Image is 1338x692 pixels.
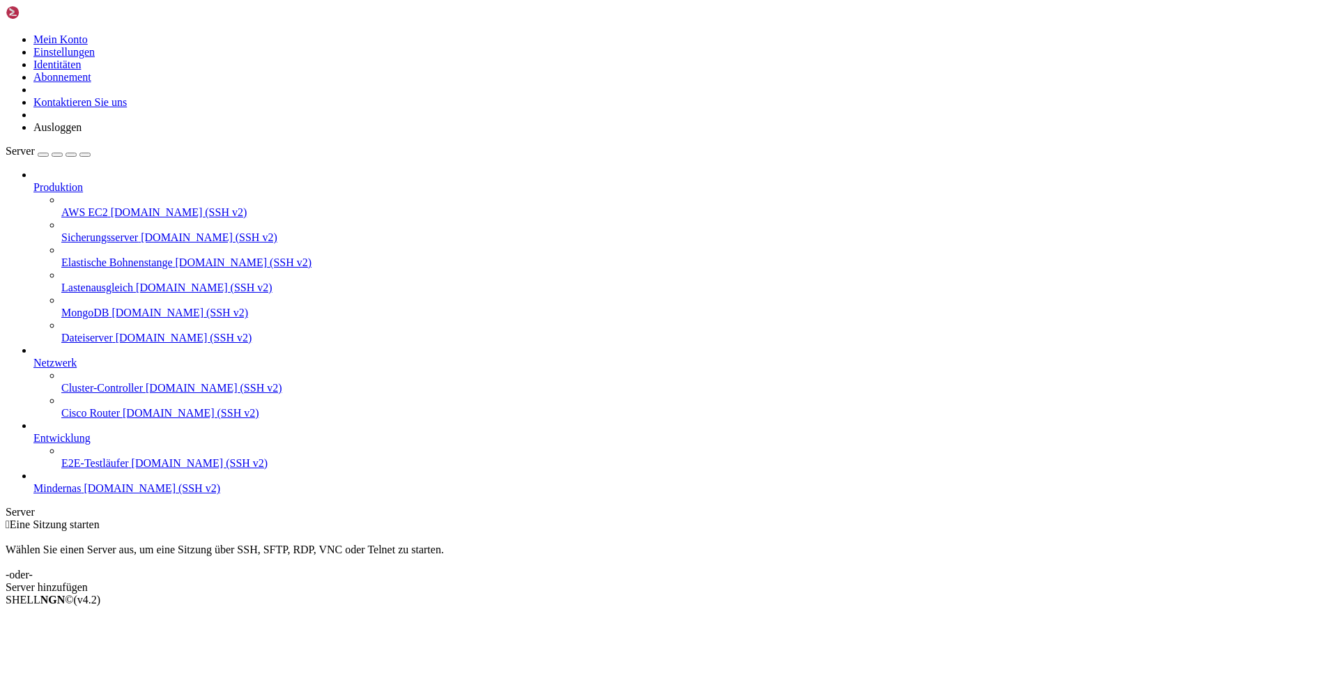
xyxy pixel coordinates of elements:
font: [DOMAIN_NAME] (SSH v2) [146,382,282,394]
li: Dateiserver [DOMAIN_NAME] (SSH v2) [61,319,1332,344]
a: Abonnement [33,71,91,83]
font: MongoDB [61,307,109,318]
font: [DOMAIN_NAME] (SSH v2) [123,407,259,419]
a: MongoDB [DOMAIN_NAME] (SSH v2) [61,307,1332,319]
font: 4.2 [83,594,97,606]
font: [DOMAIN_NAME] (SSH v2) [111,307,248,318]
img: Shellngn [6,6,86,20]
font: (v [74,594,83,606]
font: [DOMAIN_NAME] (SSH v2) [84,482,220,494]
a: Netzwerk [33,357,1332,369]
a: Mein Konto [33,33,88,45]
a: Cluster-Controller [DOMAIN_NAME] (SSH v2) [61,382,1332,394]
a: Elastische Bohnenstange [DOMAIN_NAME] (SSH v2) [61,256,1332,269]
a: Dateiserver [DOMAIN_NAME] (SSH v2) [61,332,1332,344]
font: SHELL [6,594,40,606]
a: Mindernas [DOMAIN_NAME] (SSH v2) [33,482,1332,495]
li: Cisco Router [DOMAIN_NAME] (SSH v2) [61,394,1332,420]
font: E2E-Testläufer [61,457,129,469]
li: Entwicklung [33,420,1332,470]
font: [DOMAIN_NAME] (SSH v2) [136,282,272,293]
font: Ausloggen [33,121,82,133]
li: Lastenausgleich [DOMAIN_NAME] (SSH v2) [61,269,1332,294]
a: Server [6,145,91,157]
font: Dateiserver [61,332,113,344]
font: [DOMAIN_NAME] (SSH v2) [176,256,312,268]
a: Lastenausgleich [DOMAIN_NAME] (SSH v2) [61,282,1332,294]
font: [DOMAIN_NAME] (SSH v2) [141,231,277,243]
font: [DOMAIN_NAME] (SSH v2) [111,206,247,218]
font: Wählen Sie einen Server aus, um eine Sitzung über SSH, SFTP, RDP, VNC oder Telnet zu starten. [6,544,444,555]
font: Eine Sitzung starten [10,518,100,530]
li: Produktion [33,169,1332,344]
a: AWS EC2 [DOMAIN_NAME] (SSH v2) [61,206,1332,219]
font: Entwicklung [33,432,91,444]
font: AWS EC2 [61,206,108,218]
font: Produktion [33,181,83,193]
font: Cisco Router [61,407,120,419]
font:  [6,518,10,530]
font: Cluster-Controller [61,382,143,394]
font: Server [6,145,35,157]
a: Sicherungsserver [DOMAIN_NAME] (SSH v2) [61,231,1332,244]
a: Cisco Router [DOMAIN_NAME] (SSH v2) [61,407,1332,420]
font: [DOMAIN_NAME] (SSH v2) [132,457,268,469]
font: Server hinzufügen [6,581,88,593]
font: -oder- [6,569,33,580]
li: AWS EC2 [DOMAIN_NAME] (SSH v2) [61,194,1332,219]
li: E2E-Testläufer [DOMAIN_NAME] (SSH v2) [61,445,1332,470]
font: Netzwerk [33,357,77,369]
a: Einstellungen [33,46,95,58]
font: Lastenausgleich [61,282,133,293]
a: E2E-Testläufer [DOMAIN_NAME] (SSH v2) [61,457,1332,470]
span: 4.2.0 [74,594,101,606]
li: MongoDB [DOMAIN_NAME] (SSH v2) [61,294,1332,319]
font: Mindernas [33,482,81,494]
font: © [65,594,73,606]
a: Produktion [33,181,1332,194]
a: Kontaktieren Sie uns [33,96,127,108]
li: Elastische Bohnenstange [DOMAIN_NAME] (SSH v2) [61,244,1332,269]
font: [DOMAIN_NAME] (SSH v2) [116,332,252,344]
font: ) [97,594,100,606]
li: Mindernas [DOMAIN_NAME] (SSH v2) [33,470,1332,495]
li: Netzwerk [33,344,1332,420]
font: NGN [40,594,66,606]
a: Identitäten [33,59,81,70]
font: Sicherungsserver [61,231,138,243]
li: Sicherungsserver [DOMAIN_NAME] (SSH v2) [61,219,1332,244]
font: Server [6,506,35,518]
font: Elastische Bohnenstange [61,256,173,268]
li: Cluster-Controller [DOMAIN_NAME] (SSH v2) [61,369,1332,394]
a: Entwicklung [33,432,1332,445]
